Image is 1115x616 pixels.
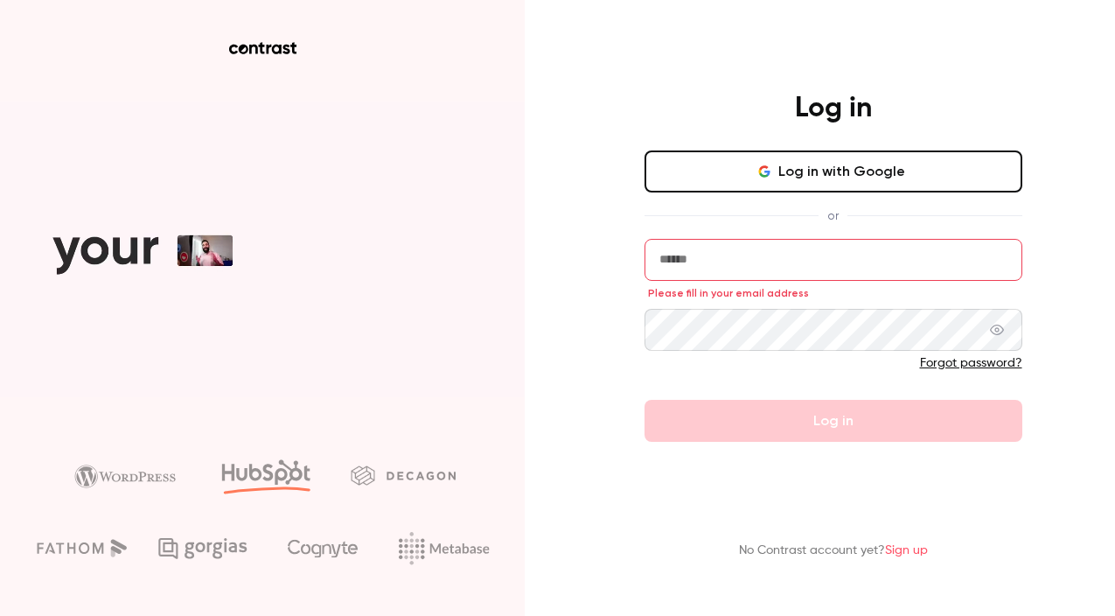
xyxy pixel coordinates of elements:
span: Please fill in your email address [648,286,809,300]
a: Forgot password? [920,357,1022,369]
p: No Contrast account yet? [739,542,928,560]
img: decagon [351,465,456,485]
span: or [819,206,847,225]
h4: Log in [795,91,872,126]
button: Log in with Google [645,150,1022,192]
a: Sign up [885,544,928,556]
